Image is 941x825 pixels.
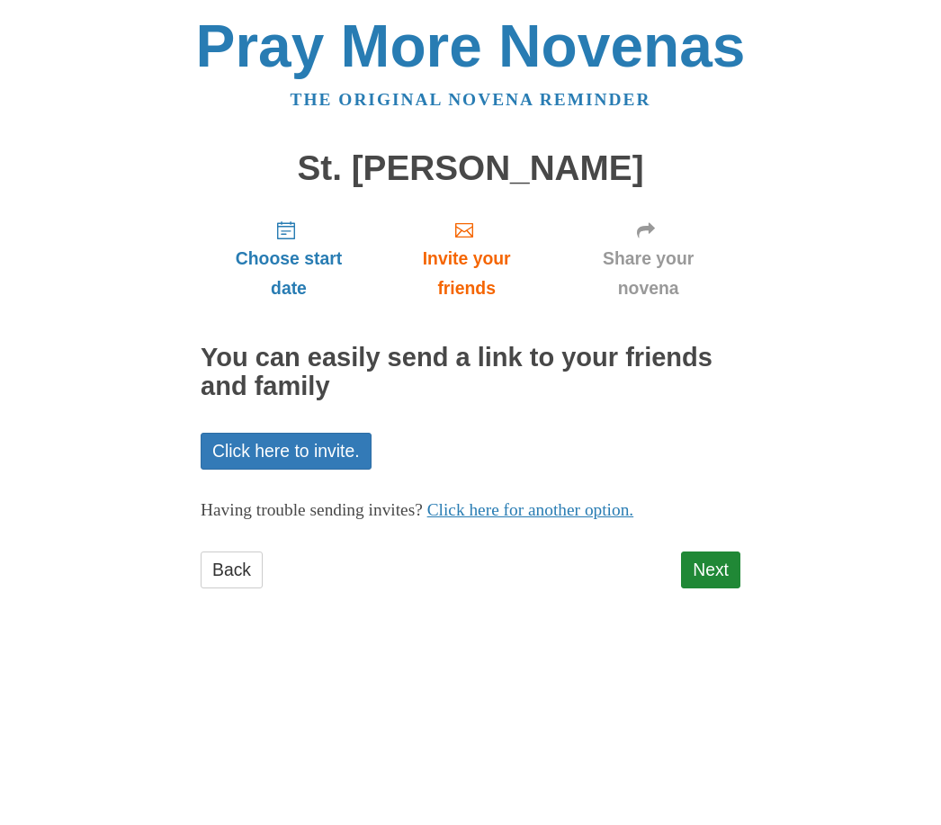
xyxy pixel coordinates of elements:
a: Back [201,551,263,588]
span: Choose start date [219,244,359,303]
span: Having trouble sending invites? [201,500,423,519]
a: Choose start date [201,205,377,312]
span: Share your novena [574,244,722,303]
span: Invite your friends [395,244,538,303]
a: The original novena reminder [291,90,651,109]
a: Share your novena [556,205,740,312]
a: Invite your friends [377,205,556,312]
h2: You can easily send a link to your friends and family [201,344,740,401]
a: Click here for another option. [427,500,634,519]
h1: St. [PERSON_NAME] [201,149,740,188]
a: Next [681,551,740,588]
a: Click here to invite. [201,433,372,470]
a: Pray More Novenas [196,13,746,79]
